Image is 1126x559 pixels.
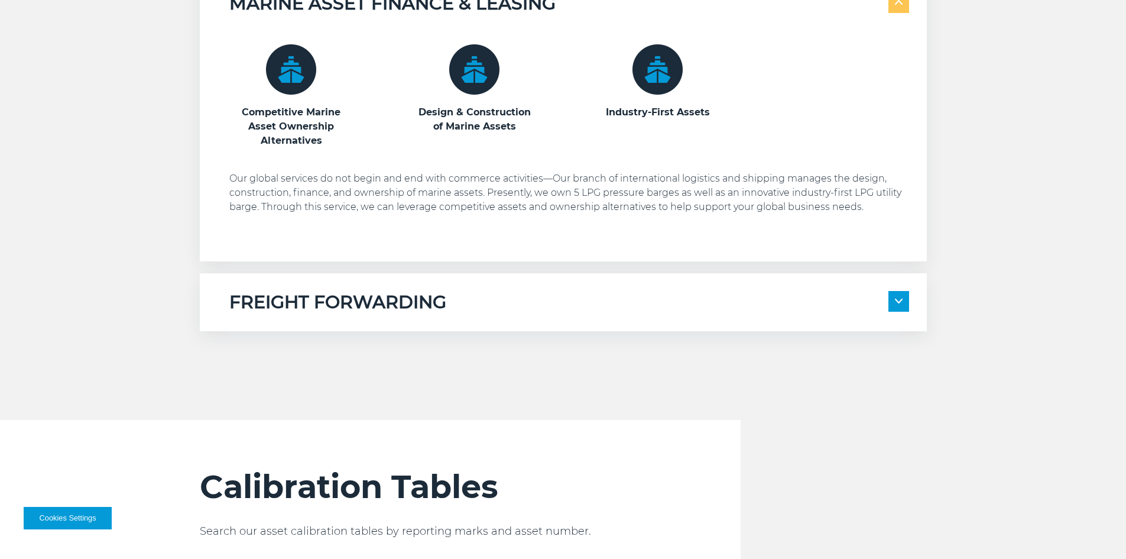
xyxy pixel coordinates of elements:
[229,105,353,148] h3: Competitive Marine Asset Ownership Alternatives
[229,172,909,214] p: Our global services do not begin and end with commerce activities—Our branch of international log...
[24,507,112,529] button: Cookies Settings
[200,467,741,506] h2: Calibration Tables
[596,105,720,119] h3: Industry-First Assets
[413,105,537,134] h3: Design & Construction of Marine Assets
[895,299,903,303] img: arrow
[200,524,741,538] p: Search our asset calibration tables by reporting marks and asset number.
[229,291,446,314] h5: FREIGHT FORWARDING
